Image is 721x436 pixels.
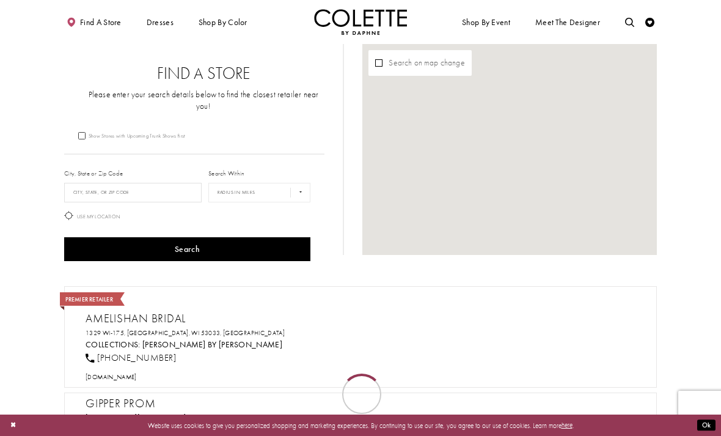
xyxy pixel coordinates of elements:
a: Opens in new tab [86,413,186,421]
h2: Gipper Prom [86,397,645,411]
button: Submit Dialog [697,419,716,431]
span: Meet the designer [535,18,600,27]
a: Meet the designer [533,9,602,35]
span: [PHONE_NUMBER] [97,352,176,364]
span: Dresses [147,18,174,27]
a: here [562,421,573,429]
a: Find a store [64,9,123,35]
span: Shop by color [196,9,249,35]
span: Premier Retailer [65,295,113,303]
input: City, State, or ZIP Code [64,183,202,202]
span: Shop By Event [459,9,512,35]
a: Visit Colette by Daphne page - Opens in new tab [142,339,282,350]
a: Visit Home Page [314,9,407,35]
div: Map with store locations [362,44,657,255]
label: Search Within [208,169,244,178]
h2: Find a Store [82,64,324,83]
span: Shop by color [199,18,247,27]
p: Please enter your search details below to find the closest retailer near you! [82,89,324,113]
span: [DOMAIN_NAME] [86,373,137,381]
a: Toggle search [623,9,637,35]
span: Dresses [144,9,176,35]
p: Website uses cookies to give you personalized shopping and marketing experiences. By continuing t... [67,419,654,431]
img: Colette by Daphne [314,9,407,35]
a: Check Wishlist [643,9,657,35]
h2: Amelishan Bridal [86,312,645,326]
select: Radius In Miles [208,183,310,202]
button: Search [64,237,310,261]
a: [PHONE_NUMBER] [86,352,176,364]
span: Find a store [80,18,122,27]
a: Opens in new tab [86,373,137,381]
span: Shop By Event [462,18,510,27]
button: Close Dialog [5,417,21,434]
a: Opens in new tab [86,329,285,337]
span: Collections: [86,339,141,350]
label: City, State or Zip Code [64,169,123,178]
